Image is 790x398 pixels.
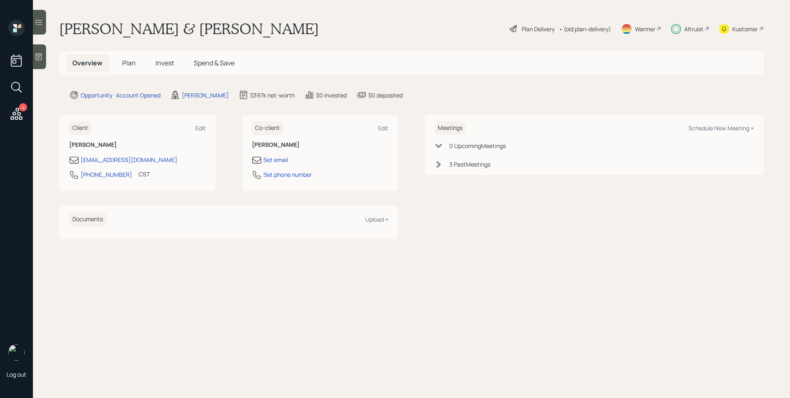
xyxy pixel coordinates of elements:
img: james-distasi-headshot.png [8,344,25,361]
h6: [PERSON_NAME] [69,141,206,148]
div: [PHONE_NUMBER] [81,170,132,179]
div: Opportunity · Account Opened [81,91,160,99]
div: Altruist [684,25,704,33]
div: [EMAIL_ADDRESS][DOMAIN_NAME] [81,155,177,164]
div: Plan Delivery [522,25,555,33]
div: Kustomer [732,25,758,33]
span: Invest [156,58,174,67]
div: 4 [19,103,27,111]
h6: Meetings [434,121,466,135]
span: Plan [122,58,136,67]
h1: [PERSON_NAME] & [PERSON_NAME] [59,20,319,38]
div: 3 Past Meeting s [449,160,490,169]
div: Log out [7,370,26,378]
h6: Client [69,121,91,135]
div: Set phone number [263,170,312,179]
div: Edit [378,124,388,132]
div: CST [139,170,150,178]
div: $397k net-worth [250,91,295,99]
span: Spend & Save [194,58,235,67]
div: Schedule New Meeting + [688,124,754,132]
div: $0 deposited [368,91,403,99]
h6: Co-client [252,121,283,135]
div: • (old plan-delivery) [559,25,611,33]
span: Overview [72,58,102,67]
div: [PERSON_NAME] [182,91,229,99]
h6: [PERSON_NAME] [252,141,388,148]
div: Warmer [635,25,655,33]
div: Set email [263,155,288,164]
div: Edit [195,124,206,132]
h6: Documents [69,213,106,226]
div: 0 Upcoming Meeting s [449,141,506,150]
div: Upload + [365,215,388,223]
div: $0 invested [316,91,347,99]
